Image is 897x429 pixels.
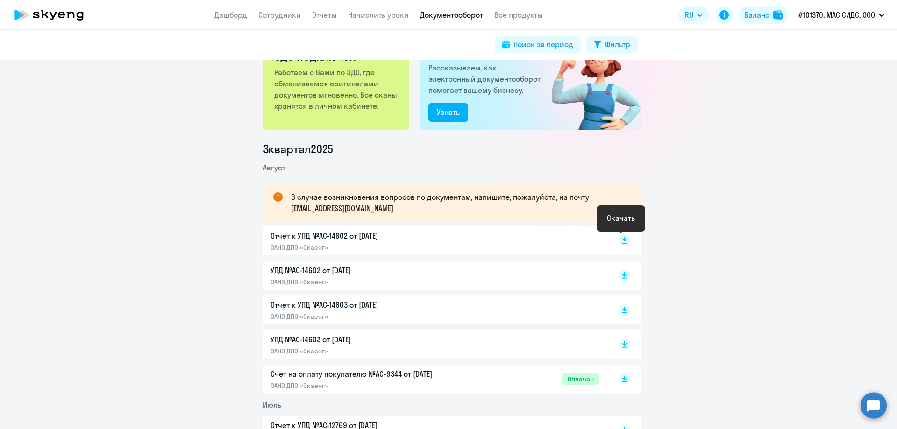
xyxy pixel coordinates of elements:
[271,299,467,310] p: Отчет к УПД №AC-14603 от [DATE]
[562,373,599,385] span: Оплачен
[214,10,247,20] a: Дашборд
[773,10,783,20] img: balance
[428,62,544,96] p: Рассказываем, как электронный документооборот помогает вашему бизнесу.
[312,10,337,20] a: Отчеты
[420,10,483,20] a: Документооборот
[437,106,460,118] div: Узнать
[271,334,467,345] p: УПД №AC-14603 от [DATE]
[271,278,467,286] p: ОАНО ДПО «Скаенг»
[271,265,467,276] p: УПД №AC-14602 от [DATE]
[263,141,641,156] li: 3 квартал 2025
[271,368,599,390] a: Счет на оплату покупателю №AC-9344 от [DATE]ОАНО ДПО «Скаенг»Оплачен
[494,10,543,20] a: Все продукты
[271,368,467,380] p: Счет на оплату покупателю №AC-9344 от [DATE]
[798,9,875,21] p: #101370, МАС СИДС, ООО
[536,24,641,130] img: connected
[271,381,467,390] p: ОАНО ДПО «Скаенг»
[258,10,301,20] a: Сотрудники
[605,39,630,50] div: Фильтр
[607,212,635,224] div: Скачать
[271,299,599,321] a: Отчет к УПД №AC-14603 от [DATE]ОАНО ДПО «Скаенг»
[271,347,467,355] p: ОАНО ДПО «Скаенг»
[586,36,638,53] button: Фильтр
[271,312,467,321] p: ОАНО ДПО «Скаенг»
[739,6,788,24] button: Балансbalance
[513,39,573,50] div: Поиск за период
[428,103,468,122] button: Узнать
[271,243,467,252] p: ОАНО ДПО «Скаенг»
[685,9,693,21] span: RU
[678,6,709,24] button: RU
[263,163,285,172] span: Август
[263,400,281,409] span: Июль
[274,67,399,112] p: Работаем с Вами по ЭДО, где обмениваемся оригиналами документов мгновенно. Все сканы хранятся в л...
[794,4,889,26] button: #101370, МАС СИДС, ООО
[291,191,625,214] p: В случае возникновения вопросов по документам, напишите, пожалуйста, на почту [EMAIL_ADDRESS][DOM...
[271,230,467,241] p: Отчет к УПД №AC-14602 от [DATE]
[348,10,409,20] a: Начислить уроки
[745,9,769,21] div: Баланс
[495,36,581,53] button: Поиск за период
[271,334,599,355] a: УПД №AC-14603 от [DATE]ОАНО ДПО «Скаенг»
[271,265,599,286] a: УПД №AC-14602 от [DATE]ОАНО ДПО «Скаенг»
[271,230,599,252] a: Отчет к УПД №AC-14602 от [DATE]ОАНО ДПО «Скаенг»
